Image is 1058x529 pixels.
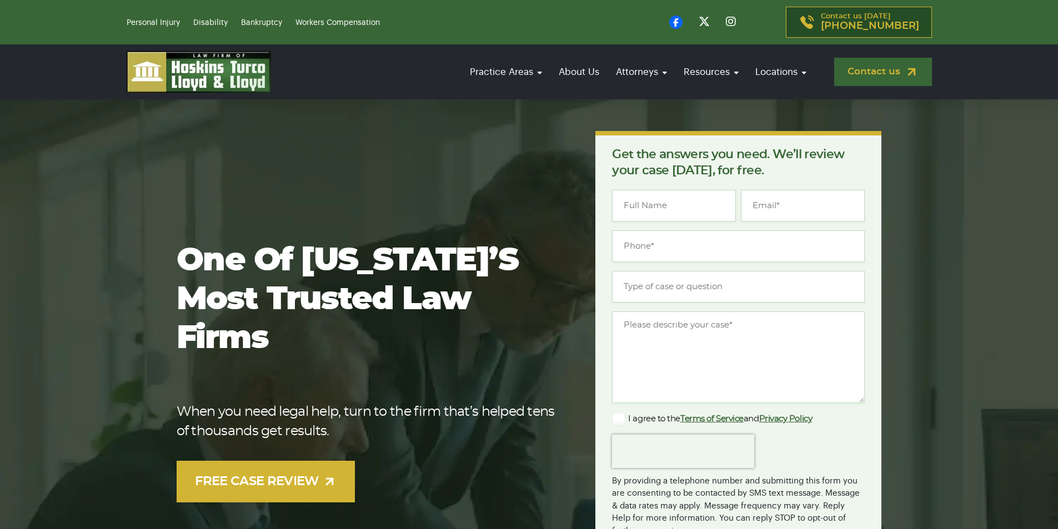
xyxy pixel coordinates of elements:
a: Locations [750,56,812,88]
p: Get the answers you need. We’ll review your case [DATE], for free. [612,147,865,179]
input: Phone* [612,230,865,262]
a: Attorneys [610,56,673,88]
img: logo [127,51,271,93]
a: Workers Compensation [295,19,380,27]
img: arrow-up-right-light.svg [323,475,337,488]
a: About Us [553,56,605,88]
h1: One of [US_STATE]’s most trusted law firms [177,241,560,358]
label: I agree to the and [612,412,812,426]
input: Full Name [612,190,736,221]
input: Email* [741,190,865,221]
a: Disability [193,19,228,27]
iframe: reCAPTCHA [612,435,754,468]
p: When you need legal help, turn to the firm that’s helped tens of thousands get results. [177,402,560,441]
a: Contact us [834,58,932,86]
a: Privacy Policy [759,415,813,423]
a: Personal Injury [127,19,180,27]
p: Contact us [DATE] [821,13,919,32]
a: Resources [678,56,744,88]
a: Bankruptcy [241,19,282,27]
a: FREE CASE REVIEW [177,461,355,502]
a: Practice Areas [464,56,548,88]
a: Contact us [DATE][PHONE_NUMBER] [786,7,932,38]
input: Type of case or question [612,271,865,303]
span: [PHONE_NUMBER] [821,21,919,32]
a: Terms of Service [680,415,744,423]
